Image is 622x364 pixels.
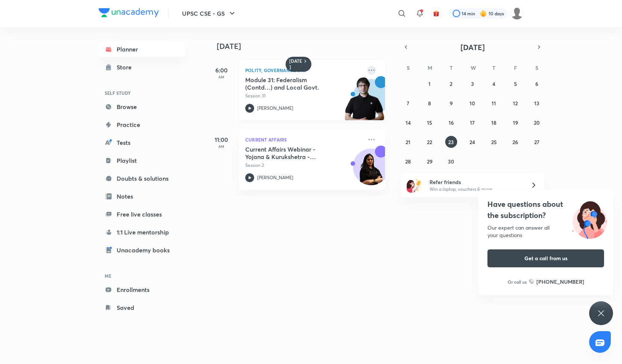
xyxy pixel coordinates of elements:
a: Company Logo [99,8,159,19]
abbr: September 27, 2025 [534,139,539,146]
abbr: September 26, 2025 [512,139,518,146]
img: streak [480,10,487,17]
button: September 1, 2025 [424,78,435,90]
button: UPSC CSE - GS [178,6,241,21]
button: avatar [430,7,442,19]
abbr: September 19, 2025 [513,119,518,126]
abbr: September 12, 2025 [513,100,518,107]
button: September 18, 2025 [488,116,500,128]
abbr: September 3, 2025 [471,80,474,87]
img: ttu_illustration_new.svg [566,199,613,239]
abbr: September 25, 2025 [491,139,497,146]
button: September 4, 2025 [488,78,500,90]
abbr: Tuesday [450,64,453,71]
button: September 3, 2025 [466,78,478,90]
abbr: September 5, 2025 [514,80,517,87]
button: September 27, 2025 [531,136,543,148]
abbr: September 9, 2025 [450,100,453,107]
p: Win a laptop, vouchers & more [429,186,521,193]
a: [PHONE_NUMBER] [529,278,584,286]
button: September 24, 2025 [466,136,478,148]
button: September 20, 2025 [531,116,543,128]
button: September 12, 2025 [509,97,521,109]
abbr: September 23, 2025 [448,139,454,146]
button: September 29, 2025 [424,155,435,167]
div: Store [117,63,136,72]
abbr: September 28, 2025 [405,158,411,165]
img: Avatar [353,153,389,189]
h6: Refer friends [429,178,521,186]
span: [DATE] [461,42,485,52]
a: Planner [99,42,185,57]
button: September 9, 2025 [445,97,457,109]
img: avatar [433,10,440,17]
button: [DATE] [411,42,534,52]
abbr: September 24, 2025 [469,139,475,146]
button: September 21, 2025 [402,136,414,148]
a: Tests [99,135,185,150]
abbr: Friday [514,64,517,71]
a: Unacademy books [99,243,185,258]
div: Our expert can answer all your questions [487,224,604,239]
button: September 5, 2025 [509,78,521,90]
h5: Module 31: Federalism (Contd…) and Local Govt. [245,76,338,91]
h4: Have questions about the subscription? [487,199,604,221]
button: September 26, 2025 [509,136,521,148]
p: [PERSON_NAME] [257,174,293,181]
img: unacademy [344,76,385,128]
abbr: Sunday [407,64,410,71]
button: September 17, 2025 [466,116,478,128]
abbr: Thursday [492,64,495,71]
abbr: September 7, 2025 [407,100,409,107]
h4: [DATE] [217,42,392,51]
a: 1:1 Live mentorship [99,225,185,240]
abbr: September 22, 2025 [427,139,432,146]
button: September 23, 2025 [445,136,457,148]
abbr: September 29, 2025 [427,158,432,165]
h6: [DATE] [289,58,302,70]
button: September 11, 2025 [488,97,500,109]
abbr: Saturday [535,64,538,71]
h5: 6:00 [206,66,236,75]
button: September 22, 2025 [424,136,435,148]
button: September 16, 2025 [445,116,457,128]
button: September 6, 2025 [531,78,543,90]
button: September 30, 2025 [445,155,457,167]
abbr: September 21, 2025 [406,139,410,146]
abbr: September 13, 2025 [534,100,539,107]
abbr: September 8, 2025 [428,100,431,107]
p: Polity, Governance & IR [245,66,363,75]
abbr: September 6, 2025 [535,80,538,87]
button: September 8, 2025 [424,97,435,109]
p: AM [206,144,236,149]
img: Company Logo [99,8,159,17]
h6: [PHONE_NUMBER] [536,278,584,286]
h5: Current Affairs Webinar - Yojana & Kurukshetra - Session 2 [245,146,338,161]
a: Enrollments [99,282,185,297]
abbr: September 18, 2025 [491,119,496,126]
button: September 7, 2025 [402,97,414,109]
p: Current Affairs [245,135,363,144]
button: Get a call from us [487,249,604,267]
a: Saved [99,300,185,315]
abbr: September 16, 2025 [449,119,454,126]
button: September 10, 2025 [466,97,478,109]
abbr: September 17, 2025 [470,119,475,126]
a: Store [99,60,185,75]
a: Practice [99,117,185,132]
button: September 28, 2025 [402,155,414,167]
abbr: September 2, 2025 [450,80,452,87]
abbr: September 11, 2025 [492,100,496,107]
button: September 15, 2025 [424,116,435,128]
h5: 11:00 [206,135,236,144]
p: Session 2 [245,162,363,169]
img: referral [407,178,422,193]
abbr: Wednesday [471,64,476,71]
button: September 25, 2025 [488,136,500,148]
a: Playlist [99,153,185,168]
abbr: September 10, 2025 [469,100,475,107]
abbr: September 30, 2025 [448,158,454,165]
abbr: September 14, 2025 [406,119,411,126]
button: September 14, 2025 [402,116,414,128]
p: [PERSON_NAME] [257,105,293,112]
